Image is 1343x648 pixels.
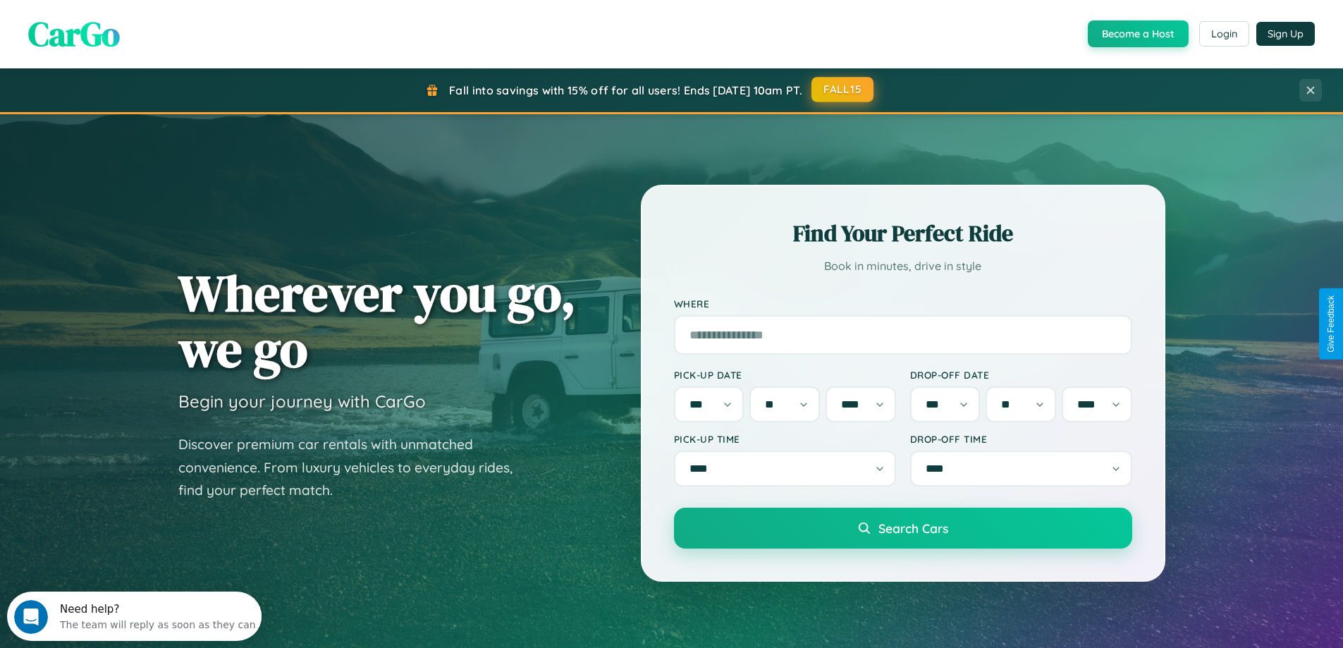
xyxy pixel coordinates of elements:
[674,369,896,381] label: Pick-up Date
[7,592,262,641] iframe: Intercom live chat discovery launcher
[1088,20,1189,47] button: Become a Host
[811,77,873,102] button: FALL15
[674,433,896,445] label: Pick-up Time
[53,12,249,23] div: Need help?
[674,218,1132,249] h2: Find Your Perfect Ride
[674,508,1132,549] button: Search Cars
[1199,21,1249,47] button: Login
[878,520,948,536] span: Search Cars
[449,83,802,97] span: Fall into savings with 15% off for all users! Ends [DATE] 10am PT.
[674,298,1132,310] label: Where
[178,391,426,412] h3: Begin your journey with CarGo
[6,6,262,44] div: Open Intercom Messenger
[674,256,1132,276] p: Book in minutes, drive in style
[178,433,531,502] p: Discover premium car rentals with unmatched convenience. From luxury vehicles to everyday rides, ...
[53,23,249,38] div: The team will reply as soon as they can
[1256,22,1315,46] button: Sign Up
[28,11,120,57] span: CarGo
[910,433,1132,445] label: Drop-off Time
[14,600,48,634] iframe: Intercom live chat
[1326,295,1336,353] div: Give Feedback
[910,369,1132,381] label: Drop-off Date
[178,265,576,377] h1: Wherever you go, we go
